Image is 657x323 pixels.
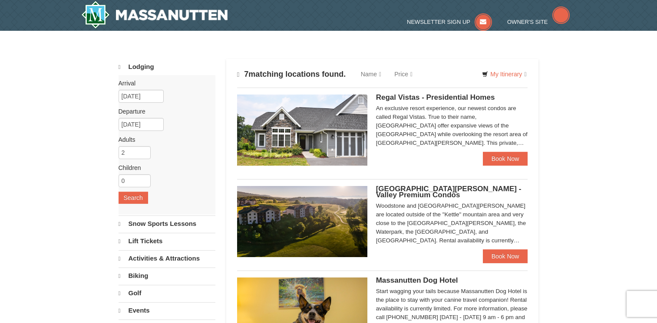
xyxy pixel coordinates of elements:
a: Book Now [483,249,528,263]
span: Regal Vistas - Presidential Homes [376,93,495,101]
a: Newsletter Sign Up [407,19,492,25]
a: Name [354,65,388,83]
label: Arrival [119,79,209,88]
a: Lodging [119,59,215,75]
span: [GEOGRAPHIC_DATA][PERSON_NAME] - Valley Premium Condos [376,185,522,199]
div: An exclusive resort experience, our newest condos are called Regal Vistas. True to their name, [G... [376,104,528,147]
label: Departure [119,107,209,116]
a: Biking [119,268,215,284]
span: Newsletter Sign Up [407,19,470,25]
img: Massanutten Resort Logo [81,1,228,29]
a: Book Now [483,152,528,166]
label: Adults [119,135,209,144]
a: Lift Tickets [119,233,215,249]
span: Massanutten Dog Hotel [376,276,458,284]
label: Children [119,163,209,172]
img: 19218991-1-902409a9.jpg [237,95,367,166]
a: My Itinerary [476,68,532,81]
img: 19219041-4-ec11c166.jpg [237,186,367,257]
a: Activities & Attractions [119,250,215,267]
a: Events [119,302,215,319]
button: Search [119,192,148,204]
a: Golf [119,285,215,301]
span: Owner's Site [507,19,548,25]
div: Woodstone and [GEOGRAPHIC_DATA][PERSON_NAME] are located outside of the "Kettle" mountain area an... [376,202,528,245]
a: Snow Sports Lessons [119,215,215,232]
a: Owner's Site [507,19,570,25]
a: Massanutten Resort [81,1,228,29]
a: Price [388,65,419,83]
